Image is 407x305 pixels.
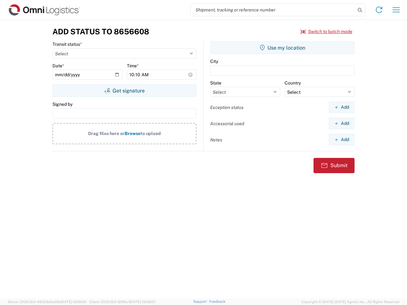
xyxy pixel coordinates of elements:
[141,131,161,136] span: to upload
[210,137,222,143] label: Notes
[127,63,139,69] label: Time
[300,26,352,37] button: Switch to batch mode
[193,300,209,303] a: Support
[314,158,355,173] button: Submit
[52,63,64,69] label: Date
[329,118,355,129] button: Add
[125,131,141,136] span: Browse
[210,80,221,86] label: State
[285,80,301,86] label: Country
[52,27,149,36] h3: Add Status to 8656608
[8,300,86,304] span: Server: 2025.19.0-49328d0a35e
[52,101,72,107] label: Signed by
[210,105,244,110] label: Exception status
[52,84,197,97] button: Get signature
[210,58,218,64] label: City
[61,300,86,304] span: [DATE] 09:50:51
[130,300,155,304] span: [DATE] 09:39:01
[301,299,399,305] span: Copyright © [DATE]-[DATE] Agistix Inc., All Rights Reserved
[210,41,355,54] button: Use my location
[89,300,155,304] span: Client: 2025.19.0-129fbcf
[209,300,225,303] a: Feedback
[329,134,355,146] button: Add
[210,121,244,126] label: Accessorial used
[52,41,82,47] label: Transit status
[329,101,355,113] button: Add
[88,131,125,136] span: Drag files here or
[191,4,355,16] input: Shipment, tracking or reference number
